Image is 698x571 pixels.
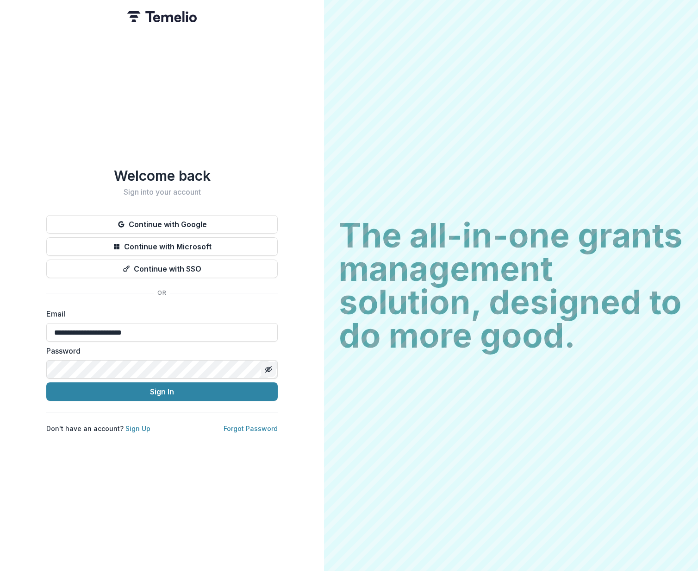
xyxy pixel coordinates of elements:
[46,382,278,401] button: Sign In
[46,308,272,319] label: Email
[224,425,278,432] a: Forgot Password
[46,260,278,278] button: Continue with SSO
[46,188,278,197] h2: Sign into your account
[46,215,278,234] button: Continue with Google
[46,345,272,356] label: Password
[261,362,276,377] button: Toggle password visibility
[46,237,278,256] button: Continue with Microsoft
[46,167,278,184] h1: Welcome back
[46,424,150,433] p: Don't have an account?
[125,425,150,432] a: Sign Up
[127,11,197,22] img: Temelio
